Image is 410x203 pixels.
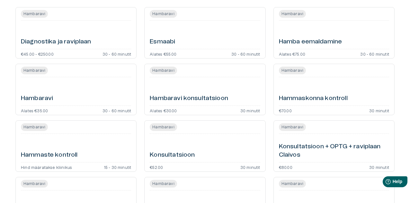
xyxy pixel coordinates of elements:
[102,108,131,112] p: 30 - 60 minutit
[21,38,91,46] h6: Diagnostika ja raviplaan
[279,94,348,103] h6: Hammaskonna kontroll
[279,52,305,56] p: Alates €75.00
[15,120,137,172] a: Open service booking details
[279,108,292,112] p: €70.00
[144,7,265,59] a: Open service booking details
[279,11,306,17] span: Hambaravi
[150,68,177,73] span: Hambaravi
[279,38,342,46] h6: Hamba eemaldamine
[21,68,48,73] span: Hambaravi
[279,68,306,73] span: Hambaravi
[21,108,48,112] p: Alates €35.00
[15,7,137,59] a: Open service booking details
[144,64,265,115] a: Open service booking details
[150,165,163,169] p: €52.00
[104,165,131,169] p: 15 - 30 minutit
[150,94,228,103] h6: Hambaravi konsultatsioon
[369,108,389,112] p: 30 minutit
[21,11,48,17] span: Hambaravi
[279,143,389,160] h6: Konsultatsioon + OPTG + raviplaan Claivos
[21,165,72,169] p: Hind määratakse kliinikus
[369,165,389,169] p: 30 minutit
[15,64,137,115] a: Open service booking details
[21,124,48,130] span: Hambaravi
[279,165,292,169] p: €80.00
[279,124,306,130] span: Hambaravi
[273,7,395,59] a: Open service booking details
[144,120,265,172] a: Open service booking details
[150,181,177,187] span: Hambaravi
[240,165,260,169] p: 30 minutit
[279,181,306,187] span: Hambaravi
[231,52,260,56] p: 30 - 60 minutit
[150,38,175,46] h6: Esmaabi
[21,52,54,56] p: €45.00 - €250.00
[150,151,195,160] h6: Konsultatsioon
[21,181,48,187] span: Hambaravi
[360,174,410,192] iframe: Help widget launcher
[150,124,177,130] span: Hambaravi
[150,11,177,17] span: Hambaravi
[102,52,131,56] p: 30 - 60 minutit
[21,151,78,160] h6: Hammaste kontroll
[360,52,389,56] p: 30 - 60 minutit
[21,94,53,103] h6: Hambaravi
[273,120,395,172] a: Open service booking details
[150,108,177,112] p: Alates €30.00
[150,52,176,56] p: Alates €55.00
[273,64,395,115] a: Open service booking details
[240,108,260,112] p: 30 minutit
